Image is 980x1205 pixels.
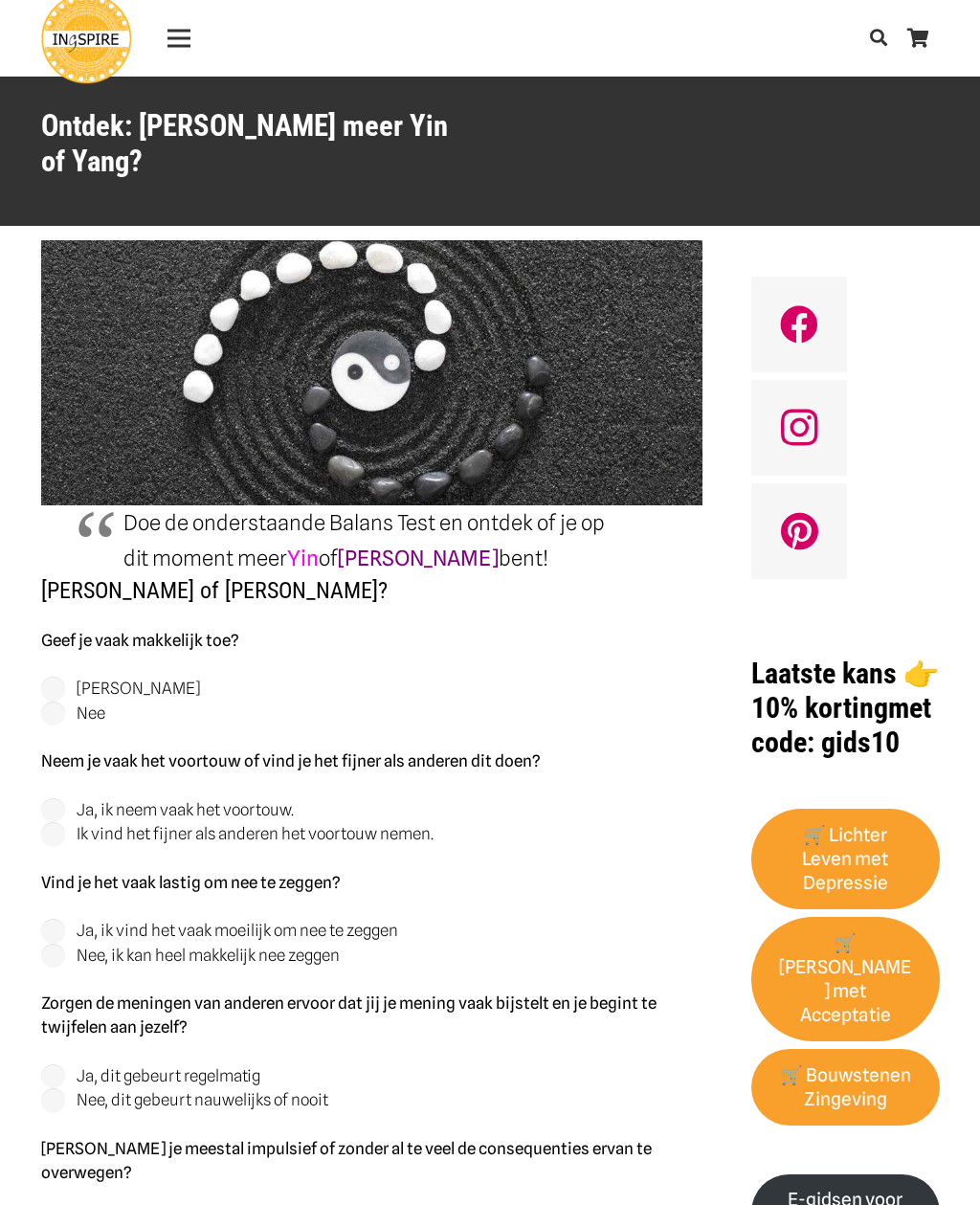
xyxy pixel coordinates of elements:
a: Pinterest [751,483,847,579]
label: Nee, dit gebeurt nauwelijks of nooit [77,1090,328,1109]
label: Nee [77,703,105,723]
label: Ik vind het fijner als anderen het voortouw nemen. [77,824,434,843]
p: Doe de onderstaande Balans Test en ontdek of je op dit moment meer of bent! [123,505,621,577]
a: 🛒 Bouwstenen Zingeving [751,1049,940,1126]
h1: met code: gids10 [751,657,940,760]
a: Zoeken [859,15,898,61]
strong: 🛒 Lichter Leven met Depressie [802,824,888,894]
strong: Neem je vaak het voortouw of vind je het fijner als anderen dit doen? [41,751,541,770]
strong: [PERSON_NAME] je meestal impulsief of zonder al te veel de consequenties ervan te overwegen? [41,1139,652,1182]
label: Ja, ik vind het vaak moeilijk om nee te zeggen [77,921,398,940]
img: Ben jij meer Yin of Yang? Doe de Balans test op www.ingspire.nl [41,240,703,504]
label: Ja, ik neem vaak het voortouw. [77,800,294,819]
strong: Vind je het vaak lastig om nee te zeggen? [41,873,341,892]
strong: 🛒[PERSON_NAME] met Acceptatie [779,932,911,1026]
h1: Ontdek: [PERSON_NAME] meer Yin of Yang? [41,109,466,179]
span: Yin [287,546,319,570]
a: Facebook [751,277,847,372]
label: [PERSON_NAME] [77,679,200,698]
strong: Zorgen de meningen van anderen ervoor dat jij je mening vaak bijstelt en je begint te twijfelen a... [41,993,657,1037]
strong: 🛒 Bouwstenen Zingeving [780,1064,911,1110]
label: Ja, dit gebeurt regelmatig [77,1066,260,1085]
a: 🛒[PERSON_NAME] met Acceptatie [751,917,940,1041]
span: [PERSON_NAME] [338,546,499,570]
a: Menu [154,14,203,62]
a: 🛒 Lichter Leven met Depressie [751,809,940,909]
label: Nee, ik kan heel makkelijk nee zeggen [77,946,340,965]
a: Instagram [751,380,847,476]
strong: Laatste kans 👉 10% korting [751,657,939,725]
strong: Geef je vaak makkelijk toe? [41,631,239,650]
h2: [PERSON_NAME] of [PERSON_NAME]? [41,577,703,605]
